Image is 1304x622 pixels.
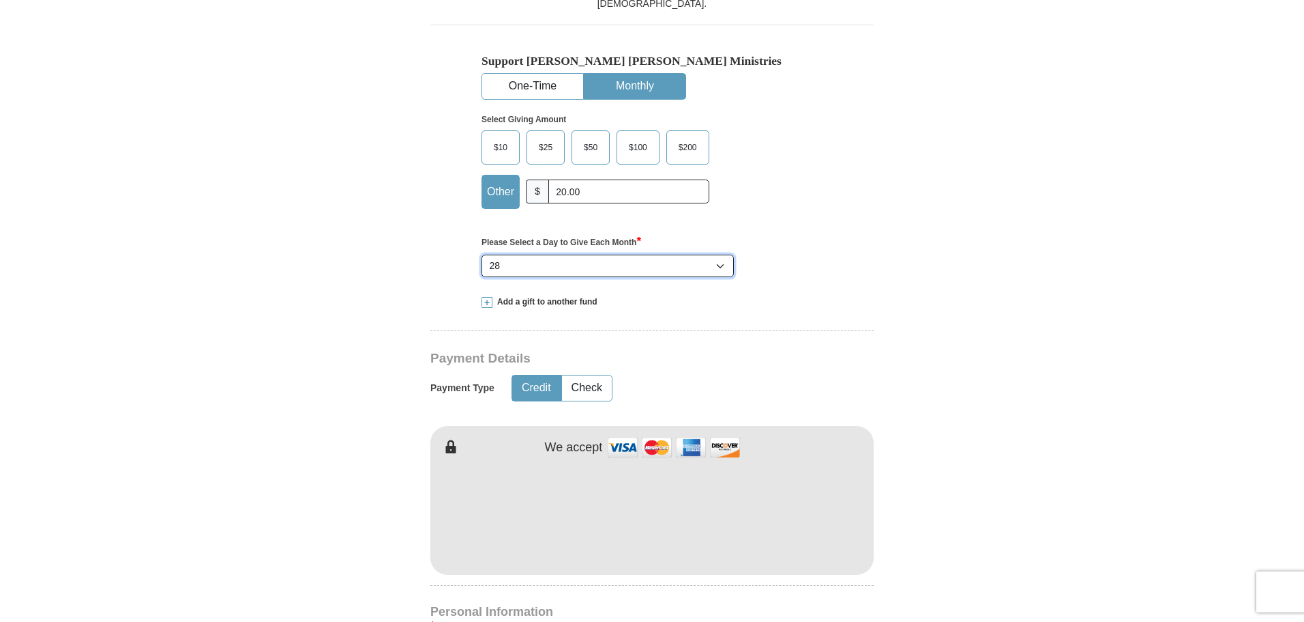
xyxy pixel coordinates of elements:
[622,137,654,158] span: $100
[487,137,514,158] span: $10
[545,440,603,455] h4: We accept
[482,175,519,208] label: Other
[532,137,559,158] span: $25
[430,382,494,394] h5: Payment Type
[548,180,709,203] input: Other Amount
[512,376,561,401] button: Credit
[606,433,742,462] img: credit cards accepted
[526,180,549,203] span: $
[577,137,604,158] span: $50
[482,74,583,99] button: One-Time
[492,296,597,308] span: Add a gift to another fund
[481,238,641,247] strong: Please Select a Day to Give Each Month
[481,115,566,124] strong: Select Giving Amount
[430,606,874,617] h4: Personal Information
[481,54,823,68] h5: Support [PERSON_NAME] [PERSON_NAME] Ministries
[672,137,704,158] span: $200
[430,351,778,367] h3: Payment Details
[584,74,685,99] button: Monthly
[562,376,612,401] button: Check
